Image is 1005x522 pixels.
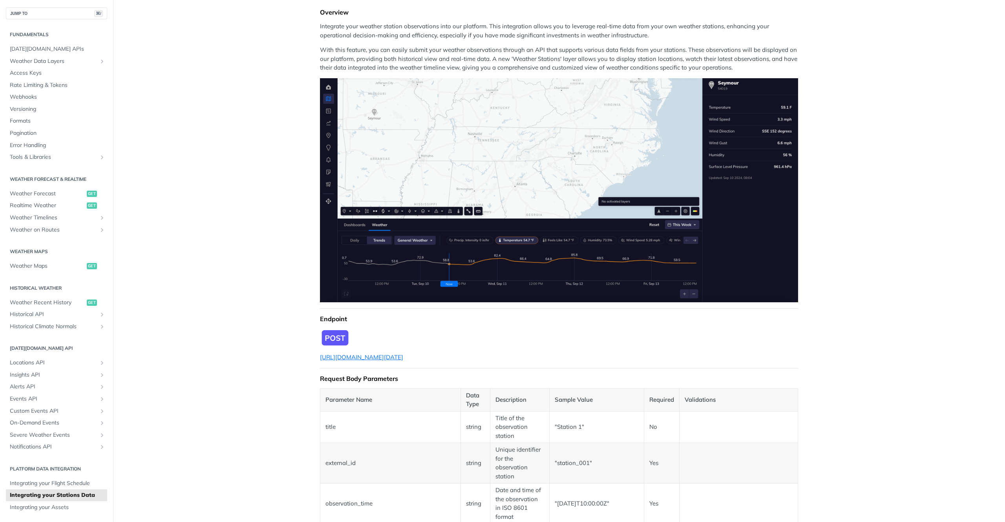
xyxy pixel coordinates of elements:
a: Custom Events APIShow subpages for Custom Events API [6,405,107,417]
span: Weather Timelines [10,214,97,222]
button: Show subpages for Insights API [99,372,105,378]
span: get [87,202,97,209]
img: Endpoint Icon [320,329,350,347]
span: ⌘/ [94,10,103,17]
span: get [87,263,97,269]
td: No [644,411,679,443]
span: Realtime Weather [10,202,85,210]
a: Weather TimelinesShow subpages for Weather Timelines [6,212,107,224]
a: Events APIShow subpages for Events API [6,393,107,405]
button: Show subpages for Historical Climate Normals [99,323,105,330]
a: Weather on RoutesShow subpages for Weather on Routes [6,224,107,236]
span: Versioning [10,105,105,113]
span: Access Keys [10,69,105,77]
span: get [87,300,97,306]
span: Integrating your Assets [10,504,105,511]
h2: Platform DATA integration [6,465,107,472]
span: Notifications API [10,443,97,451]
th: Required [644,388,679,411]
button: Show subpages for Notifications API [99,444,105,450]
h2: Historical Weather [6,285,107,292]
div: Overview [320,8,798,16]
span: Weather Data Layers [10,57,97,65]
th: Sample Value [550,388,644,411]
span: Formats [10,117,105,125]
a: Versioning [6,103,107,115]
button: Show subpages for Alerts API [99,384,105,390]
button: Show subpages for Locations API [99,360,105,366]
a: [URL][DOMAIN_NAME][DATE] [320,353,403,361]
span: Weather Recent History [10,299,85,307]
button: Show subpages for On-Demand Events [99,420,105,426]
span: Expand image [320,78,798,302]
button: Show subpages for Weather on Routes [99,227,105,233]
button: Show subpages for Historical API [99,311,105,318]
span: On-Demand Events [10,419,97,427]
span: Alerts API [10,383,97,391]
td: "Station 1" [550,411,644,443]
button: Show subpages for Custom Events API [99,408,105,414]
a: Pagination [6,127,107,139]
h2: Fundamentals [6,31,107,38]
td: string [461,411,490,443]
span: Custom Events API [10,407,97,415]
a: Locations APIShow subpages for Locations API [6,357,107,369]
span: Weather Maps [10,262,85,270]
span: Events API [10,395,97,403]
td: string [461,443,490,483]
a: Alerts APIShow subpages for Alerts API [6,381,107,393]
th: Parameter Name [320,388,461,411]
a: Weather Mapsget [6,260,107,272]
span: Historical API [10,311,97,318]
span: Expand image [320,329,798,347]
span: Locations API [10,359,97,367]
a: Weather Data LayersShow subpages for Weather Data Layers [6,55,107,67]
span: Webhooks [10,93,105,101]
a: Weather Forecastget [6,188,107,200]
th: Data Type [461,388,490,411]
td: external_id [320,443,461,483]
td: Title of the observation station [490,411,550,443]
button: JUMP TO⌘/ [6,7,107,19]
a: Tools & LibrariesShow subpages for Tools & Libraries [6,151,107,163]
a: Historical Climate NormalsShow subpages for Historical Climate Normals [6,321,107,333]
a: Integrating your Stations Data [6,489,107,501]
a: Access Keys [6,67,107,79]
td: "station_001" [550,443,644,483]
div: Request Body Parameters [320,375,798,382]
td: title [320,411,461,443]
span: Historical Climate Normals [10,323,97,331]
span: Rate Limiting & Tokens [10,81,105,89]
span: get [87,191,97,197]
span: Pagination [10,129,105,137]
h2: [DATE][DOMAIN_NAME] API [6,345,107,352]
a: Weather Recent Historyget [6,297,107,309]
button: Show subpages for Events API [99,396,105,402]
a: Severe Weather EventsShow subpages for Severe Weather Events [6,429,107,441]
button: Show subpages for Severe Weather Events [99,432,105,438]
th: Validations [679,388,798,411]
a: Integrating your Flight Schedule [6,478,107,489]
a: Error Handling [6,140,107,151]
p: Integrate your weather station observations into our platform. This integration allows you to lev... [320,22,798,40]
span: Weather Forecast [10,190,85,198]
td: Unique identifier for the observation station [490,443,550,483]
span: Severe Weather Events [10,431,97,439]
a: [DATE][DOMAIN_NAME] APIs [6,43,107,55]
td: Yes [644,443,679,483]
span: Integrating your Stations Data [10,491,105,499]
h2: Weather Forecast & realtime [6,176,107,183]
img: Weather Station display on the map [320,78,798,302]
button: Show subpages for Tools & Libraries [99,154,105,160]
a: Formats [6,115,107,127]
a: Rate Limiting & Tokens [6,79,107,91]
th: Description [490,388,550,411]
a: On-Demand EventsShow subpages for On-Demand Events [6,417,107,429]
p: With this feature, you can easily submit your weather observations through an API that supports v... [320,46,798,72]
a: Webhooks [6,91,107,103]
span: [DATE][DOMAIN_NAME] APIs [10,45,105,53]
span: Weather on Routes [10,226,97,234]
span: Tools & Libraries [10,153,97,161]
a: Historical APIShow subpages for Historical API [6,309,107,320]
span: Error Handling [10,142,105,149]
